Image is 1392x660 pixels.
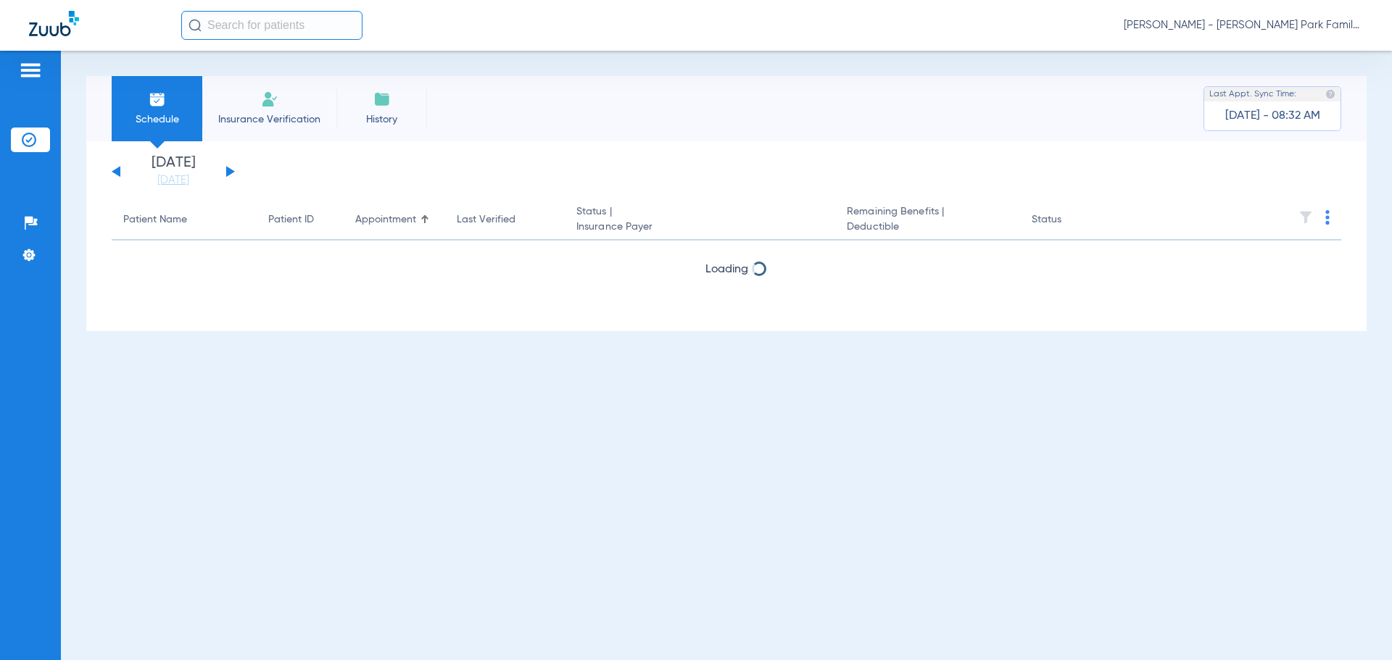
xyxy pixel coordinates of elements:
div: Last Verified [457,212,515,227]
span: Schedule [123,112,191,127]
span: Insurance Payer [576,220,824,235]
img: Manual Insurance Verification [261,91,278,108]
div: Patient Name [123,212,245,227]
th: Status [1020,200,1118,241]
span: Deductible [847,220,1008,235]
img: hamburger-icon [19,62,42,79]
li: [DATE] [130,156,217,188]
img: group-dot-blue.svg [1325,210,1330,225]
span: [DATE] - 08:32 AM [1225,109,1320,123]
input: Search for patients [181,11,362,40]
img: filter.svg [1298,210,1313,225]
span: [PERSON_NAME] - [PERSON_NAME] Park Family Dentistry [1124,18,1363,33]
div: Patient Name [123,212,187,227]
span: Last Appt. Sync Time: [1209,87,1296,101]
img: Schedule [149,91,166,108]
a: [DATE] [130,173,217,188]
img: History [373,91,391,108]
span: Loading [705,264,748,275]
div: Appointment [355,212,434,227]
div: Last Verified [457,212,553,227]
th: Status | [565,200,835,241]
div: Patient ID [268,212,332,227]
div: Patient ID [268,212,314,227]
img: last sync help info [1325,89,1335,99]
div: Appointment [355,212,416,227]
th: Remaining Benefits | [835,200,1019,241]
img: Search Icon [188,19,202,32]
span: Insurance Verification [213,112,326,127]
img: Zuub Logo [29,11,79,36]
span: History [347,112,416,127]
